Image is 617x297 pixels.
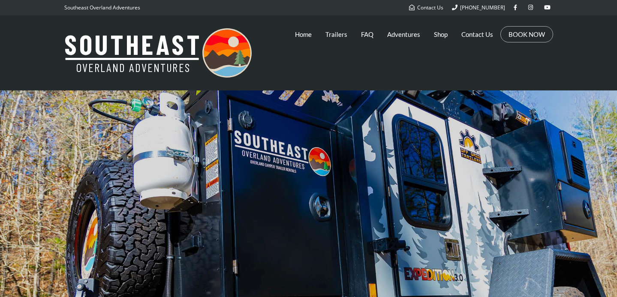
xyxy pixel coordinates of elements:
a: Contact Us [409,4,443,11]
a: Adventures [387,24,420,45]
a: BOOK NOW [509,30,545,39]
img: Southeast Overland Adventures [64,28,252,78]
p: Southeast Overland Adventures [64,2,140,13]
a: Trailers [325,24,347,45]
a: Home [295,24,312,45]
a: FAQ [361,24,373,45]
a: Shop [434,24,448,45]
a: Contact Us [461,24,493,45]
span: Contact Us [417,4,443,11]
a: [PHONE_NUMBER] [452,4,505,11]
span: [PHONE_NUMBER] [460,4,505,11]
